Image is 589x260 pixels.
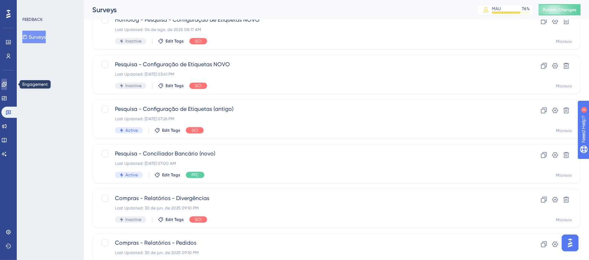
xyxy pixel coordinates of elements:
[115,116,502,122] div: Last Updated: [DATE] 07:26 PM
[543,7,576,13] span: Publish Changes
[166,38,184,44] span: Edit Tags
[115,250,502,255] div: Last Updated: 30 de jun. de 2025 09:10 PM
[125,38,141,44] span: Inactive
[115,150,502,158] span: Pesquisa - Conciliador Bancário (novo)
[158,38,184,44] button: Edit Tags
[162,128,180,133] span: Edit Tags
[115,239,502,247] span: Compras - Relatórios - Pedidos
[195,217,202,222] span: SCI
[556,83,572,89] div: Microvix
[154,128,180,133] button: Edit Tags
[115,27,502,32] div: Last Updated: 04 de ago. de 2025 08:17 AM
[16,2,44,10] span: Need Help?
[492,6,501,12] div: MAU
[191,128,198,133] span: SCI
[125,128,138,133] span: Active
[556,39,572,44] div: Microvix
[115,205,502,211] div: Last Updated: 30 de jun. de 2025 09:10 PM
[166,217,184,222] span: Edit Tags
[115,194,502,202] span: Compras - Relatórios - Divergências
[115,71,502,77] div: Last Updated: [DATE] 03:41 PM
[115,105,502,113] span: Pesquisa - Configuração de Etiquetas (antigo)
[539,4,581,15] button: Publish Changes
[115,16,502,24] span: Homolog - Pesquisa - Configuração de Etiquetas NOVO
[22,31,46,43] button: Surveys
[522,6,530,12] div: 76 %
[49,3,51,9] div: 3
[560,232,581,253] iframe: UserGuiding AI Assistant Launcher
[195,83,202,89] span: SCI
[125,172,138,178] span: Active
[125,217,141,222] span: Inactive
[166,83,184,89] span: Edit Tags
[556,173,572,178] div: Microvix
[191,172,199,178] span: FFC
[115,161,502,166] div: Last Updated: [DATE] 07:00 AM
[556,217,572,223] div: Microvix
[115,60,502,69] span: Pesquisa - Configuração de Etiquetas NOVO
[125,83,141,89] span: Inactive
[92,5,460,15] div: Surveys
[195,38,202,44] span: SCI
[158,83,184,89] button: Edit Tags
[556,128,572,133] div: Microvix
[158,217,184,222] button: Edit Tags
[154,172,180,178] button: Edit Tags
[22,17,43,22] div: FEEDBACK
[162,172,180,178] span: Edit Tags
